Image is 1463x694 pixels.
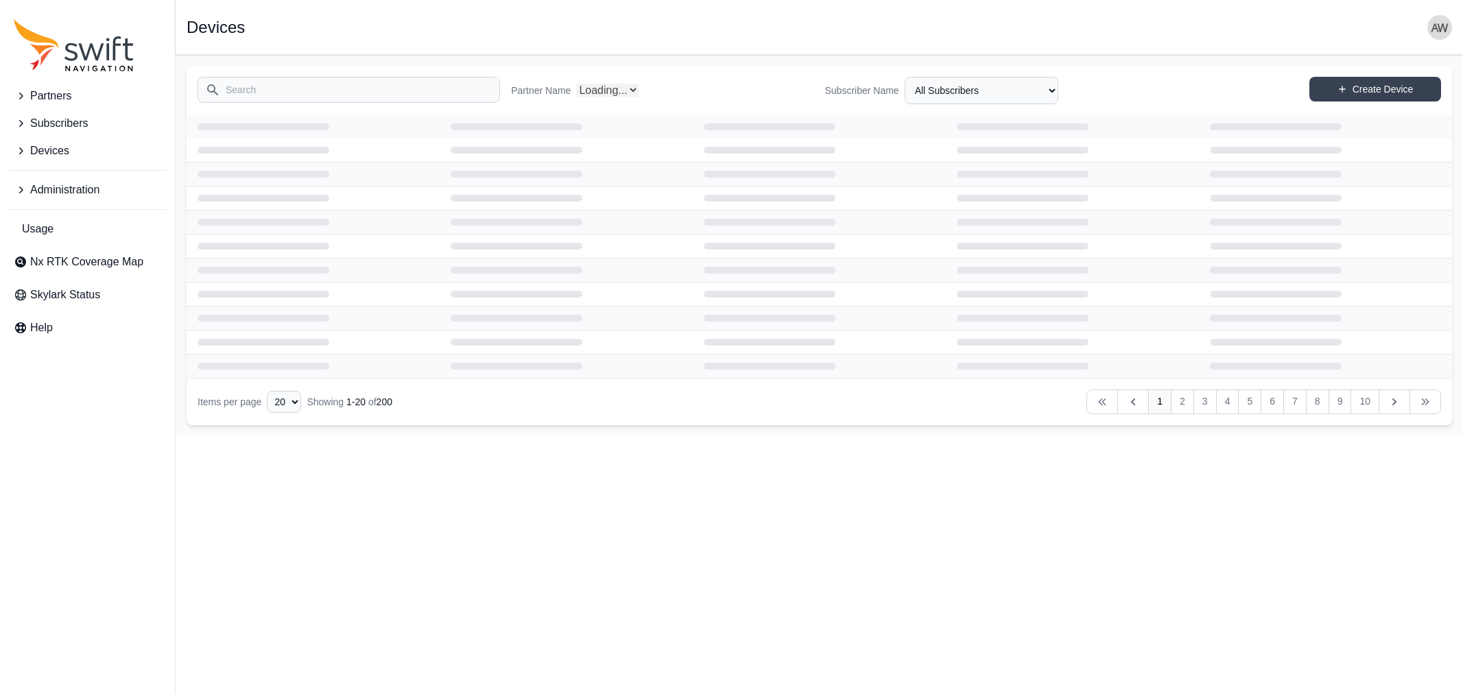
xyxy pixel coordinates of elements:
[30,254,143,270] span: Nx RTK Coverage Map
[30,143,69,159] span: Devices
[198,77,500,103] input: Search
[267,391,301,413] select: Display Limit
[198,396,261,407] span: Items per page
[1329,390,1352,414] a: 9
[8,176,167,204] button: Administration
[30,115,88,132] span: Subscribers
[30,88,71,104] span: Partners
[1283,390,1307,414] a: 7
[187,19,245,36] h1: Devices
[8,215,167,243] a: Usage
[1238,390,1261,414] a: 5
[1309,77,1441,101] a: Create Device
[307,395,392,409] div: Showing of
[1427,15,1452,40] img: user photo
[22,221,53,237] span: Usage
[8,248,167,276] a: Nx RTK Coverage Map
[1148,390,1171,414] a: 1
[511,84,571,97] label: Partner Name
[1193,390,1217,414] a: 3
[1306,390,1329,414] a: 8
[8,137,167,165] button: Devices
[8,281,167,309] a: Skylark Status
[8,82,167,110] button: Partners
[30,287,100,303] span: Skylark Status
[30,320,53,336] span: Help
[825,84,899,97] label: Subscriber Name
[1351,390,1379,414] a: 10
[377,396,392,407] span: 200
[1261,390,1284,414] a: 6
[187,379,1452,425] nav: Table navigation
[905,77,1058,104] select: Subscriber
[30,182,99,198] span: Administration
[1216,390,1239,414] a: 4
[346,396,366,407] span: 1 - 20
[1171,390,1194,414] a: 2
[8,314,167,342] a: Help
[8,110,167,137] button: Subscribers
